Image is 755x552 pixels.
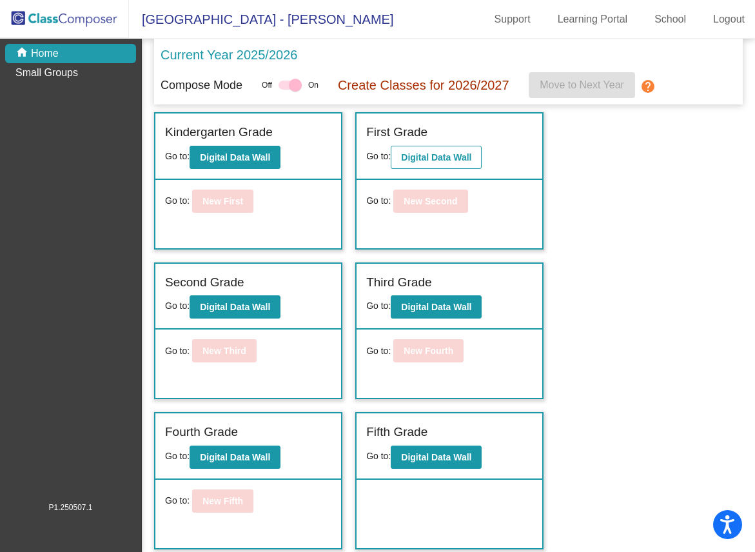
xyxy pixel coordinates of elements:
label: Second Grade [165,273,244,292]
span: Go to: [165,344,190,358]
a: School [644,9,696,30]
button: Digital Data Wall [190,146,280,169]
button: Move to Next Year [529,72,635,98]
button: New Fifth [192,489,253,513]
p: Small Groups [15,65,78,81]
span: Go to: [366,451,391,461]
mat-icon: help [640,79,656,94]
span: Go to: [366,344,391,358]
button: Digital Data Wall [190,295,280,319]
span: Go to: [366,151,391,161]
button: New Fourth [393,339,464,362]
span: Go to: [165,494,190,508]
a: Learning Portal [547,9,638,30]
a: Logout [703,9,755,30]
button: Digital Data Wall [391,146,482,169]
button: New First [192,190,253,213]
p: Create Classes for 2026/2027 [338,75,509,95]
button: Digital Data Wall [190,446,280,469]
p: Current Year 2025/2026 [161,45,297,64]
span: [GEOGRAPHIC_DATA] - [PERSON_NAME] [129,9,393,30]
b: Digital Data Wall [200,302,270,312]
label: Fifth Grade [366,423,427,442]
b: New Third [202,346,246,356]
b: New Fourth [404,346,453,356]
label: First Grade [366,123,427,142]
button: Digital Data Wall [391,295,482,319]
label: Kindergarten Grade [165,123,273,142]
span: Go to: [366,301,391,311]
b: Digital Data Wall [200,452,270,462]
b: Digital Data Wall [401,152,471,163]
span: Go to: [165,194,190,208]
button: Digital Data Wall [391,446,482,469]
b: New First [202,196,243,206]
button: New Third [192,339,257,362]
span: Go to: [165,301,190,311]
span: Go to: [366,194,391,208]
span: On [308,79,319,91]
b: Digital Data Wall [200,152,270,163]
span: Go to: [165,151,190,161]
b: New Second [404,196,457,206]
b: New Fifth [202,496,243,506]
a: Support [484,9,541,30]
mat-icon: home [15,46,31,61]
p: Home [31,46,59,61]
label: Fourth Grade [165,423,238,442]
label: Third Grade [366,273,431,292]
b: Digital Data Wall [401,302,471,312]
p: Compose Mode [161,77,242,94]
span: Go to: [165,451,190,461]
button: New Second [393,190,467,213]
b: Digital Data Wall [401,452,471,462]
span: Move to Next Year [540,79,624,90]
span: Off [262,79,272,91]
